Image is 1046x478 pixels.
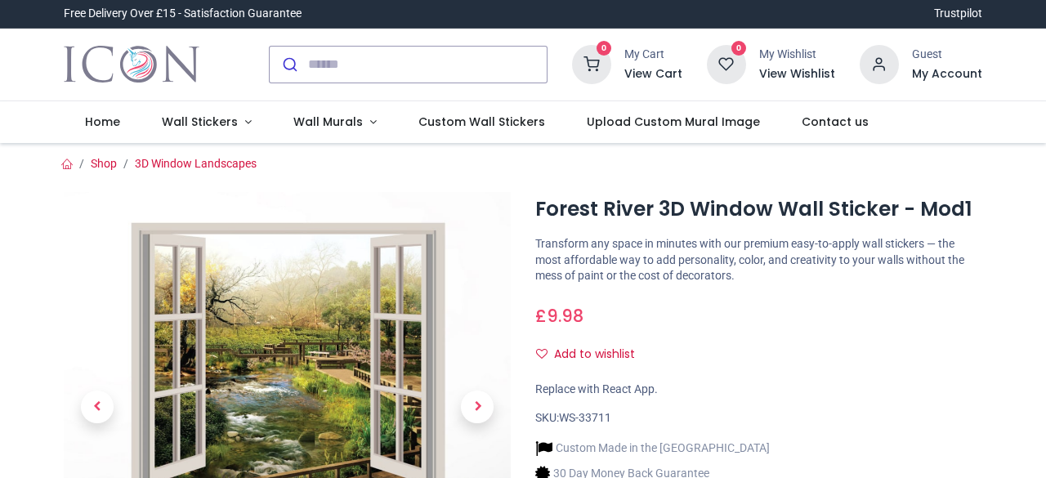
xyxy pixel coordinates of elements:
[64,42,199,87] img: Icon Wall Stickers
[535,382,982,398] div: Replace with React App.
[535,304,583,328] span: £
[135,157,257,170] a: 3D Window Landscapes
[535,440,770,457] li: Custom Made in the [GEOGRAPHIC_DATA]
[802,114,869,130] span: Contact us
[624,47,682,63] div: My Cart
[572,56,611,69] a: 0
[270,47,308,83] button: Submit
[64,6,302,22] div: Free Delivery Over £15 - Satisfaction Guarantee
[91,157,117,170] a: Shop
[272,101,397,144] a: Wall Murals
[587,114,760,130] span: Upload Custom Mural Image
[85,114,120,130] span: Home
[759,66,835,83] a: View Wishlist
[535,195,982,223] h1: Forest River 3D Window Wall Sticker - Mod1
[934,6,982,22] a: Trustpilot
[64,42,199,87] a: Logo of Icon Wall Stickers
[707,56,746,69] a: 0
[141,101,273,144] a: Wall Stickers
[293,114,363,130] span: Wall Murals
[597,41,612,56] sup: 0
[418,114,545,130] span: Custom Wall Stickers
[536,348,548,360] i: Add to wishlist
[162,114,238,130] span: Wall Stickers
[547,304,583,328] span: 9.98
[559,411,611,424] span: WS-33711
[535,410,982,427] div: SKU:
[912,66,982,83] a: My Account
[461,391,494,423] span: Next
[731,41,747,56] sup: 0
[535,341,649,369] button: Add to wishlistAdd to wishlist
[624,66,682,83] a: View Cart
[912,47,982,63] div: Guest
[759,47,835,63] div: My Wishlist
[81,391,114,423] span: Previous
[535,236,982,284] p: Transform any space in minutes with our premium easy-to-apply wall stickers — the most affordable...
